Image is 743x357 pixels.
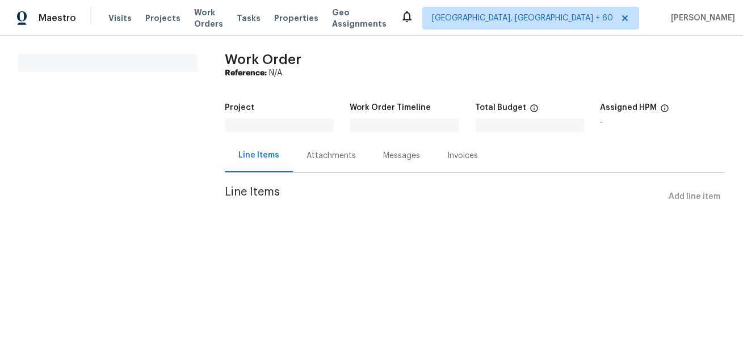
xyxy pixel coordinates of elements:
div: N/A [225,67,725,79]
div: Line Items [238,150,279,161]
h5: Total Budget [475,104,526,112]
span: [PERSON_NAME] [666,12,735,24]
div: Messages [383,150,420,161]
span: [GEOGRAPHIC_DATA], [GEOGRAPHIC_DATA] + 60 [432,12,613,24]
span: Visits [108,12,132,24]
h5: Project [225,104,254,112]
span: The hpm assigned to this work order. [660,104,669,118]
span: Projects [145,12,180,24]
span: Tasks [237,14,261,22]
div: Invoices [447,150,478,161]
span: Work Orders [194,7,223,29]
span: Line Items [225,186,664,207]
h5: Work Order Timeline [350,104,431,112]
div: - [600,118,725,126]
span: Work Order [225,53,301,66]
span: The total cost of line items that have been proposed by Opendoor. This sum includes line items th... [530,104,539,118]
b: Reference: [225,69,267,77]
span: Properties [274,12,318,24]
span: Geo Assignments [332,7,387,29]
span: Maestro [39,12,76,24]
h5: Assigned HPM [600,104,657,112]
div: Attachments [307,150,356,161]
